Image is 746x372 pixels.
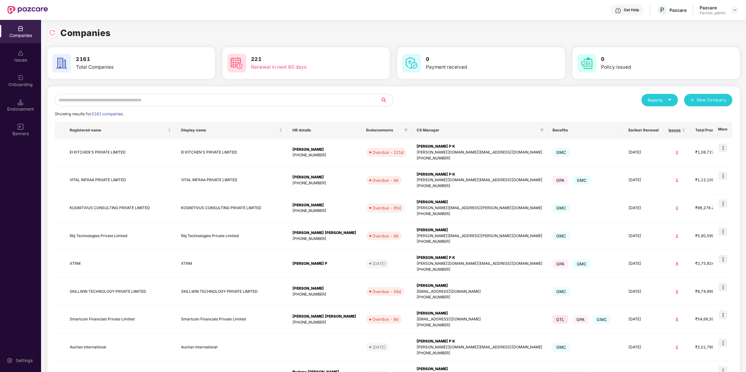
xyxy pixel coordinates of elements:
[690,122,731,139] th: Total Premium
[623,122,664,139] th: Earliest Renewal
[697,97,726,103] span: New Company
[669,149,685,155] div: 0
[17,50,24,56] img: svg+xml;base64,PHN2ZyBpZD0iSXNzdWVzX2Rpc2FibGVkIiB4bWxucz0iaHR0cDovL3d3dy53My5vcmcvMjAwMC9zdmciIH...
[577,54,596,72] img: svg+xml;base64,PHN2ZyB4bWxucz0iaHR0cDovL3d3dy53My5vcmcvMjAwMC9zdmciIHdpZHRoPSI2MCIgaGVpZ2h0PSI2MC...
[91,112,124,116] span: 2161 companies.
[65,167,176,195] td: VITAL INFRAA PRIVATE LIMITED
[553,259,568,268] span: GPA
[292,292,356,297] div: [PHONE_NUMBER]
[623,305,664,333] td: [DATE]
[49,30,55,36] img: svg+xml;base64,PHN2ZyBpZD0iUmVsb2FkLTMyeDMyIiB4bWxucz0iaHR0cDovL3d3dy53My5vcmcvMjAwMC9zdmciIHdpZH...
[593,315,611,324] span: GMC
[669,261,685,267] div: 4
[372,233,399,239] div: Overdue - 9d
[65,250,176,278] td: XTRM
[176,333,287,361] td: Auchan International
[623,167,664,195] td: [DATE]
[623,139,664,167] td: [DATE]
[719,144,727,152] img: icon
[65,333,176,361] td: Auchan International
[417,338,543,344] div: [PERSON_NAME] P K
[17,75,24,81] img: svg+xml;base64,PHN2ZyB3aWR0aD0iMjAiIGhlaWdodD0iMjAiIHZpZXdCb3g9IjAgMCAyMCAyMCIgZmlsbD0ibm9uZSIgeG...
[695,289,726,295] div: ₹8,74,999.5
[417,366,543,372] div: [PERSON_NAME]
[719,283,727,292] img: icon
[251,63,354,71] div: Renewal in next 60 days
[17,124,24,130] img: svg+xml;base64,PHN2ZyB3aWR0aD0iMTYiIGhlaWdodD0iMTYiIHZpZXdCb3g9IjAgMCAxNiAxNiIgZmlsbD0ibm9uZSIgeG...
[417,183,543,189] div: [PHONE_NUMBER]
[380,98,393,103] span: search
[417,233,543,239] div: [PERSON_NAME][EMAIL_ADDRESS][PERSON_NAME][DOMAIN_NAME]
[366,128,402,133] span: Endorsements
[417,227,543,233] div: [PERSON_NAME]
[292,286,356,292] div: [PERSON_NAME]
[417,350,543,356] div: [PHONE_NUMBER]
[669,289,685,295] div: 0
[426,63,529,71] div: Payment received
[417,172,543,177] div: [PERSON_NAME] P K
[695,149,726,155] div: ₹1,08,727.56
[417,211,543,217] div: [PHONE_NUMBER]
[719,227,727,236] img: icon
[623,194,664,222] td: [DATE]
[176,305,287,333] td: Smartcoin Financials Private Limited
[65,222,176,250] td: Rbj Technologies Private Limited
[539,126,545,134] span: filter
[227,54,246,72] img: svg+xml;base64,PHN2ZyB4bWxucz0iaHR0cDovL3d3dy53My5vcmcvMjAwMC9zdmciIHdpZHRoPSI2MCIgaGVpZ2h0PSI2MC...
[372,149,403,155] div: Overdue - 121d
[55,112,124,116] span: Showing results for
[372,260,386,267] div: [DATE]
[623,333,664,361] td: [DATE]
[372,316,399,322] div: Overdue - 8d
[548,122,623,139] th: Benefits
[292,314,356,319] div: [PERSON_NAME] [PERSON_NAME]
[669,128,681,133] span: Issues
[417,294,543,300] div: [PHONE_NUMBER]
[292,174,356,180] div: [PERSON_NAME]
[417,149,543,155] div: [PERSON_NAME][DOMAIN_NAME][EMAIL_ADDRESS][DOMAIN_NAME]
[417,239,543,245] div: [PHONE_NUMBER]
[176,122,287,139] th: Display name
[417,283,543,289] div: [PERSON_NAME]
[669,233,685,239] div: 0
[695,205,726,211] div: ₹96,276.2
[601,55,704,63] h3: 0
[668,98,672,102] span: caret-down
[695,128,722,133] span: Total Premium
[615,7,621,14] img: svg+xml;base64,PHN2ZyBpZD0iSGVscC0zMngzMiIgeG1sbnM9Imh0dHA6Ly93d3cudzMub3JnLzIwMDAvc3ZnIiB3aWR0aD...
[292,236,356,242] div: [PHONE_NUMBER]
[732,7,737,12] img: svg+xml;base64,PHN2ZyBpZD0iRHJvcGRvd24tMzJ4MzIiIHhtbG5zPSJodHRwOi8vd3d3LnczLm9yZy8yMDAwL3N2ZyIgd2...
[426,55,529,63] h3: 0
[417,205,543,211] div: [PERSON_NAME][EMAIL_ADDRESS][PERSON_NAME][DOMAIN_NAME]
[700,11,725,16] div: Partner_admin
[292,147,356,153] div: [PERSON_NAME]
[623,222,664,250] td: [DATE]
[719,310,727,319] img: icon
[417,322,543,328] div: [PHONE_NUMBER]
[417,255,543,261] div: [PERSON_NAME] P K
[176,194,287,222] td: KOGNITIVUS CONSULTING PRIVATE LIMITED
[719,199,727,208] img: icon
[669,344,685,350] div: 0
[719,338,727,347] img: icon
[292,152,356,158] div: [PHONE_NUMBER]
[417,289,543,295] div: [EMAIL_ADDRESS][DOMAIN_NAME]
[292,208,356,214] div: [PHONE_NUMBER]
[404,128,408,132] span: filter
[52,54,71,72] img: svg+xml;base64,PHN2ZyB4bWxucz0iaHR0cDovL3d3dy53My5vcmcvMjAwMC9zdmciIHdpZHRoPSI2MCIgaGVpZ2h0PSI2MC...
[700,5,725,11] div: Pazcare
[176,250,287,278] td: XTRM
[417,261,543,267] div: [PERSON_NAME][DOMAIN_NAME][EMAIL_ADDRESS][DOMAIN_NAME]
[292,230,356,236] div: [PERSON_NAME] [PERSON_NAME]
[372,288,401,295] div: Overdue - 44d
[553,176,568,185] span: GPA
[648,97,672,103] div: Reports
[669,205,685,211] div: 0
[573,259,591,268] span: GMC
[695,177,726,183] div: ₹1,12,100
[65,194,176,222] td: KOGNITIVUS CONSULTING PRIVATE LIMITED
[372,344,386,350] div: [DATE]
[176,278,287,306] td: SKILLWIN TECHNOLOGY PRIVATE LIMITED
[553,343,570,351] span: GMC
[417,177,543,183] div: [PERSON_NAME][DOMAIN_NAME][EMAIL_ADDRESS][DOMAIN_NAME]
